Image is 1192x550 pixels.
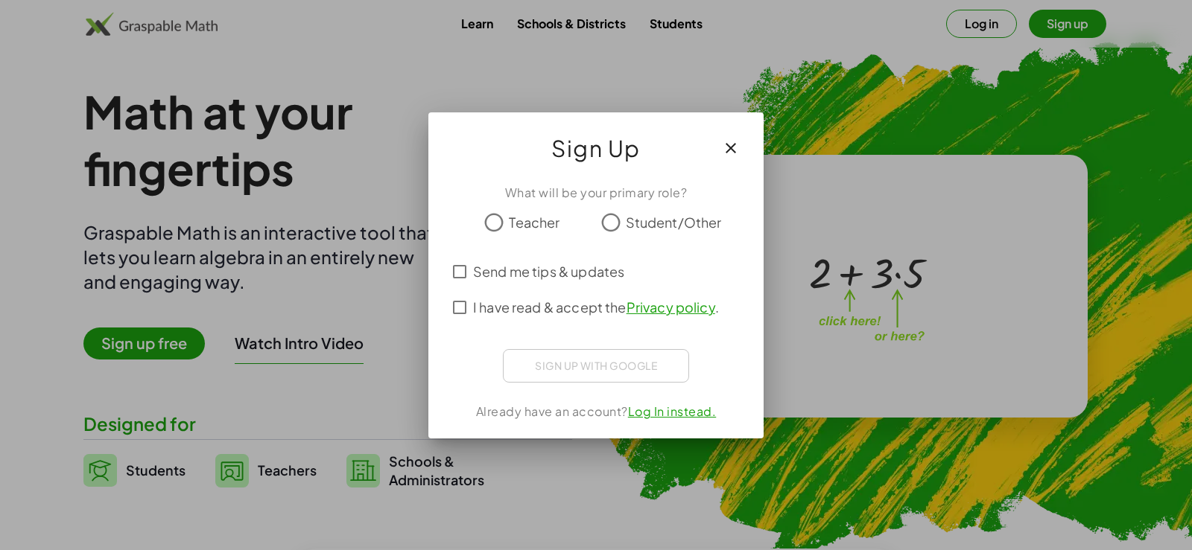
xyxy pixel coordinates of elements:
span: Send me tips & updates [473,261,624,281]
span: Student/Other [626,212,722,232]
span: Teacher [509,212,559,232]
a: Privacy policy [627,298,715,316]
div: Already have an account? [446,403,746,421]
span: Sign Up [551,130,641,166]
div: What will be your primary role? [446,184,746,202]
a: Log In instead. [628,403,717,419]
span: I have read & accept the . [473,297,719,317]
